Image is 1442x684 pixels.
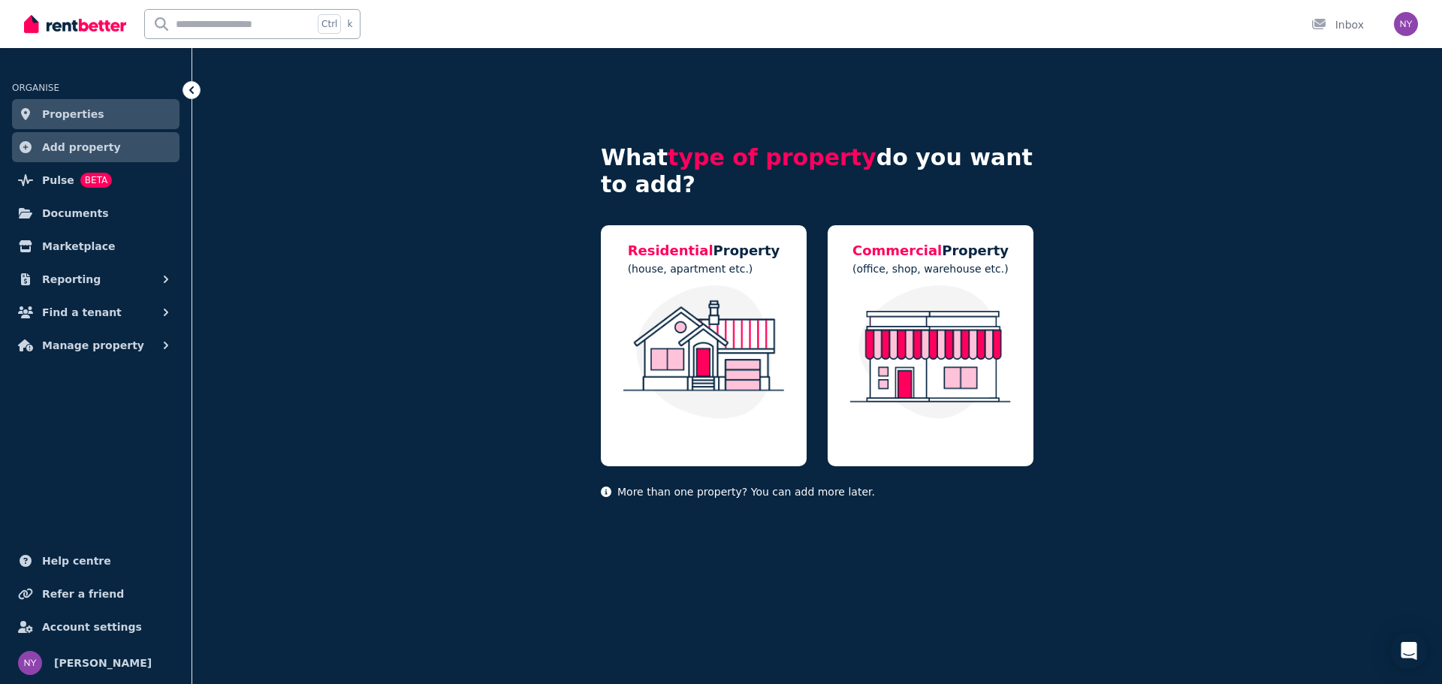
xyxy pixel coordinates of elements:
img: Commercial Property [843,285,1018,419]
a: PulseBETA [12,165,179,195]
h5: Property [852,240,1009,261]
p: More than one property? You can add more later. [601,484,1033,499]
span: Manage property [42,336,144,354]
img: RentBetter [24,13,126,35]
span: Pulse [42,171,74,189]
button: Find a tenant [12,297,179,327]
span: type of property [668,144,876,170]
span: Residential [628,243,713,258]
span: Account settings [42,618,142,636]
div: Open Intercom Messenger [1391,633,1427,669]
a: Properties [12,99,179,129]
a: Add property [12,132,179,162]
span: [PERSON_NAME] [54,654,152,672]
span: k [347,18,352,30]
a: Marketplace [12,231,179,261]
h4: What do you want to add? [601,144,1033,198]
h5: Property [628,240,780,261]
span: ORGANISE [12,83,59,93]
span: Documents [42,204,109,222]
img: Naomi Yeung [1394,12,1418,36]
div: Inbox [1311,17,1364,32]
span: Ctrl [318,14,341,34]
img: Naomi Yeung [18,651,42,675]
span: Properties [42,105,104,123]
p: (house, apartment etc.) [628,261,780,276]
span: Help centre [42,552,111,570]
span: Commercial [852,243,942,258]
button: Manage property [12,330,179,360]
button: Reporting [12,264,179,294]
a: Account settings [12,612,179,642]
img: Residential Property [616,285,792,419]
a: Documents [12,198,179,228]
span: Refer a friend [42,585,124,603]
span: Marketplace [42,237,115,255]
p: (office, shop, warehouse etc.) [852,261,1009,276]
span: Add property [42,138,121,156]
span: Reporting [42,270,101,288]
a: Help centre [12,546,179,576]
span: Find a tenant [42,303,122,321]
span: BETA [80,173,112,188]
a: Refer a friend [12,579,179,609]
